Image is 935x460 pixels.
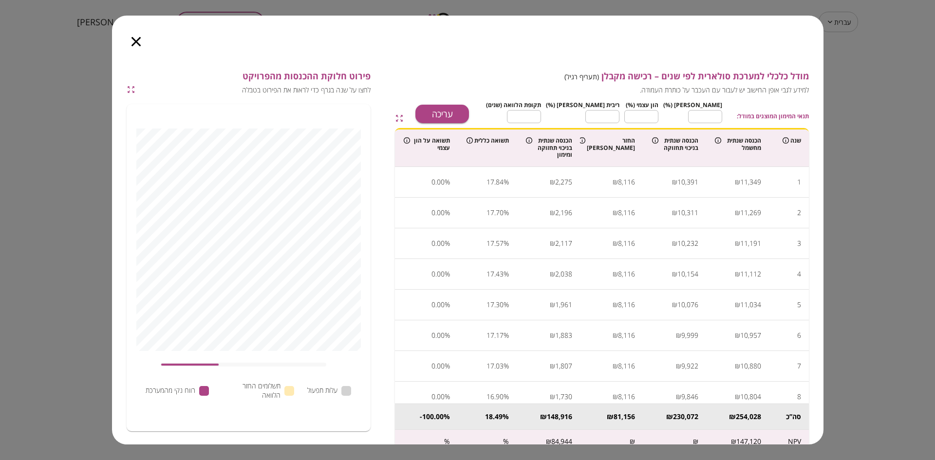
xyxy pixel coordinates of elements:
[551,438,572,446] div: 84,944
[486,328,504,343] div: 17.17
[740,205,761,220] div: 11,269
[735,359,740,373] div: ₪
[618,267,635,281] div: 8,116
[550,359,555,373] div: ₪
[788,438,801,446] div: NPV
[681,328,698,343] div: 9,999
[797,389,801,404] div: 8
[504,328,509,343] div: %
[431,175,445,189] div: 0.00
[681,359,698,373] div: 9,922
[618,389,635,404] div: 8,116
[431,236,445,251] div: 0.00
[404,137,450,151] div: תשואה על הון עצמי
[797,205,801,220] div: 2
[445,297,450,312] div: %
[546,438,551,446] div: ₪
[740,267,761,281] div: 11,112
[503,412,509,422] div: %
[797,359,801,373] div: 7
[630,438,635,446] div: ₪
[740,175,761,189] div: 11,349
[555,205,572,220] div: 2,196
[526,137,572,158] div: הכנסה שנתית בניכוי תחזוקה ומימון
[677,297,698,312] div: 10,076
[504,267,509,281] div: %
[613,359,618,373] div: ₪
[555,328,572,343] div: 1,883
[550,175,555,189] div: ₪
[444,412,450,422] div: %
[677,236,698,251] div: 10,232
[486,389,504,404] div: 16.90
[618,297,635,312] div: 8,116
[486,267,504,281] div: 17.43
[540,412,547,422] div: ₪
[777,137,801,144] div: שנה
[618,205,635,220] div: 8,116
[431,328,445,343] div: 0.00
[735,389,740,404] div: ₪
[618,175,635,189] div: 8,116
[740,236,761,251] div: 11,191
[618,236,635,251] div: 8,116
[735,267,740,281] div: ₪
[550,205,555,220] div: ₪
[504,359,509,373] div: %
[444,438,450,446] div: %
[797,267,801,281] div: 4
[672,236,677,251] div: ₪
[431,205,445,220] div: 0.00
[504,175,509,189] div: %
[139,71,371,82] span: פירוט חלוקת ההכנסות מהפרויקט
[486,236,504,251] div: 17.57
[546,101,619,109] span: ריבית [PERSON_NAME] (%)
[547,412,572,422] div: 148,916
[618,328,635,343] div: 8,116
[420,412,444,422] div: -100.00
[589,137,635,151] div: החזר [PERSON_NAME]
[550,297,555,312] div: ₪
[740,389,761,404] div: 10,804
[715,137,761,151] div: הכנסה שנתית מחשמל
[676,359,681,373] div: ₪
[613,175,618,189] div: ₪
[677,205,698,220] div: 10,311
[486,175,504,189] div: 17.84
[445,389,450,404] div: %
[676,328,681,343] div: ₪
[677,175,698,189] div: 10,391
[613,328,618,343] div: ₪
[486,297,504,312] div: 17.30
[676,389,681,404] div: ₪
[504,236,509,251] div: %
[735,297,740,312] div: ₪
[504,297,509,312] div: %
[672,297,677,312] div: ₪
[613,297,618,312] div: ₪
[415,105,469,123] button: עריכה
[672,205,677,220] div: ₪
[693,438,698,446] div: ₪
[735,205,740,220] div: ₪
[735,328,740,343] div: ₪
[672,175,677,189] div: ₪
[550,236,555,251] div: ₪
[555,175,572,189] div: 2,275
[618,359,635,373] div: 8,116
[431,297,445,312] div: 0.00
[550,389,555,404] div: ₪
[740,328,761,343] div: 10,957
[555,389,572,404] div: 1,730
[672,267,677,281] div: ₪
[626,101,658,109] span: הון עצמי (%)
[503,438,509,446] div: %
[504,205,509,220] div: %
[740,359,761,373] div: 10,880
[486,101,541,109] span: תקופת הלוואה (שנים)
[673,412,698,422] div: 230,072
[431,359,445,373] div: 0.00
[485,412,503,422] div: 18.49
[445,328,450,343] div: %
[550,328,555,343] div: ₪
